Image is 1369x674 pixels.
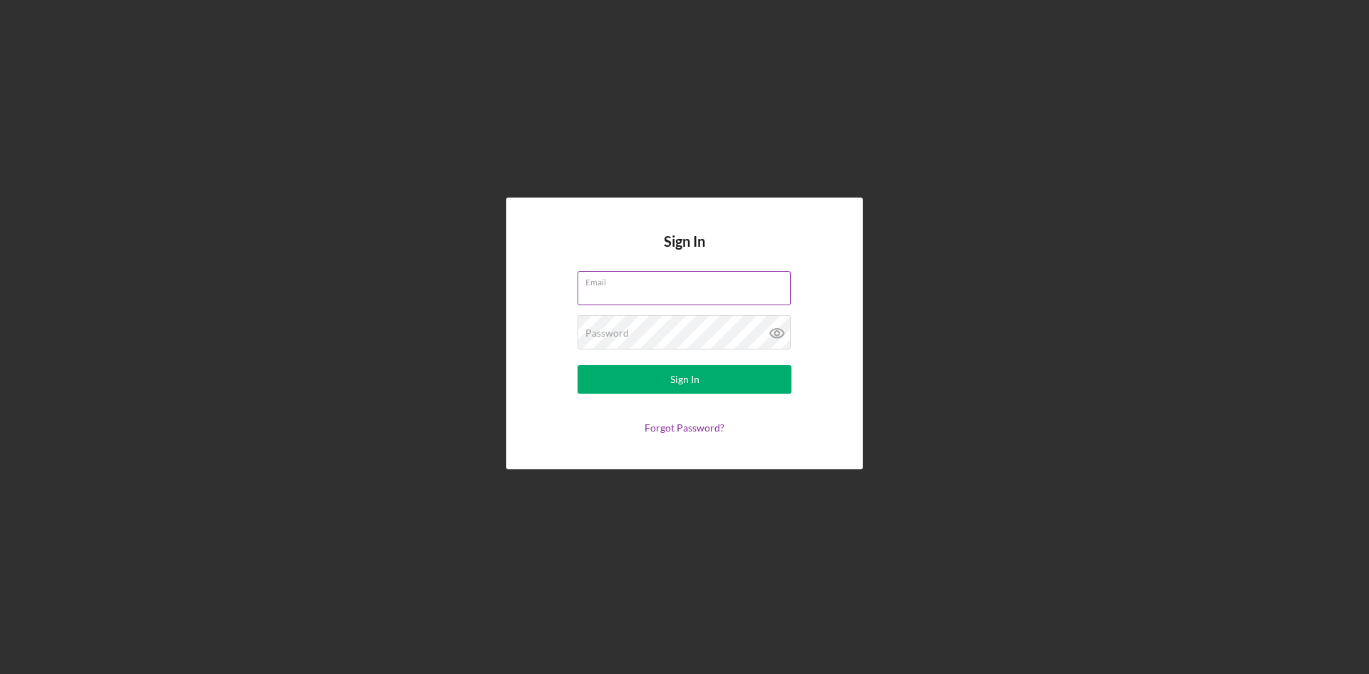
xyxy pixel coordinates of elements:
label: Email [585,272,791,287]
a: Forgot Password? [645,422,724,434]
h4: Sign In [664,233,705,271]
div: Sign In [670,365,699,394]
button: Sign In [578,365,791,394]
label: Password [585,327,629,339]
